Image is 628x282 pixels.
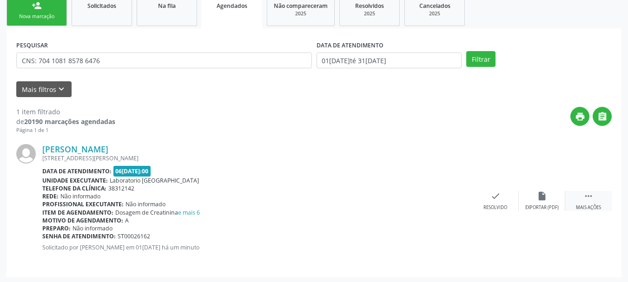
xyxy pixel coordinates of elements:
[42,224,71,232] b: Preparo:
[42,232,116,240] b: Senha de atendimento:
[42,144,108,154] a: [PERSON_NAME]
[490,191,501,201] i: check
[158,2,176,10] span: Na fila
[42,200,124,208] b: Profissional executante:
[597,111,608,122] i: 
[411,10,458,17] div: 2025
[126,200,165,208] span: Não informado
[355,2,384,10] span: Resolvidos
[115,209,200,216] span: Dosagem de Creatinina
[217,2,247,10] span: Agendados
[525,204,559,211] div: Exportar (PDF)
[42,192,59,200] b: Rede:
[178,209,200,216] a: e mais 6
[42,243,472,251] p: Solicitado por [PERSON_NAME] em 01[DATE] há um minuto
[108,184,134,192] span: 38312142
[317,52,462,68] input: Selecione um intervalo
[73,224,112,232] span: Não informado
[274,2,328,10] span: Não compareceram
[570,107,589,126] button: print
[16,38,48,52] label: PESQUISAR
[419,2,450,10] span: Cancelados
[125,216,129,224] span: A
[42,177,108,184] b: Unidade executante:
[593,107,612,126] button: 
[32,0,42,11] div: person_add
[87,2,116,10] span: Solicitados
[575,111,585,122] i: print
[274,10,328,17] div: 2025
[60,192,100,200] span: Não informado
[16,126,115,134] div: Página 1 de 1
[42,209,113,216] b: Item de agendamento:
[110,177,199,184] span: Laboratorio [GEOGRAPHIC_DATA]
[42,154,472,162] div: [STREET_ADDRESS][PERSON_NAME]
[13,13,60,20] div: Nova marcação
[483,204,507,211] div: Resolvido
[56,84,66,94] i: keyboard_arrow_down
[24,117,115,126] strong: 20190 marcações agendadas
[16,117,115,126] div: de
[16,144,36,164] img: img
[537,191,547,201] i: insert_drive_file
[317,38,383,52] label: DATA DE ATENDIMENTO
[16,81,72,98] button: Mais filtroskeyboard_arrow_down
[583,191,594,201] i: 
[16,52,312,68] input: Nome, CNS
[346,10,393,17] div: 2025
[466,51,496,67] button: Filtrar
[113,166,151,177] span: 06[DATE]:00
[118,232,150,240] span: ST00026162
[576,204,601,211] div: Mais ações
[42,216,123,224] b: Motivo de agendamento:
[16,107,115,117] div: 1 item filtrado
[42,167,112,175] b: Data de atendimento:
[42,184,106,192] b: Telefone da clínica:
